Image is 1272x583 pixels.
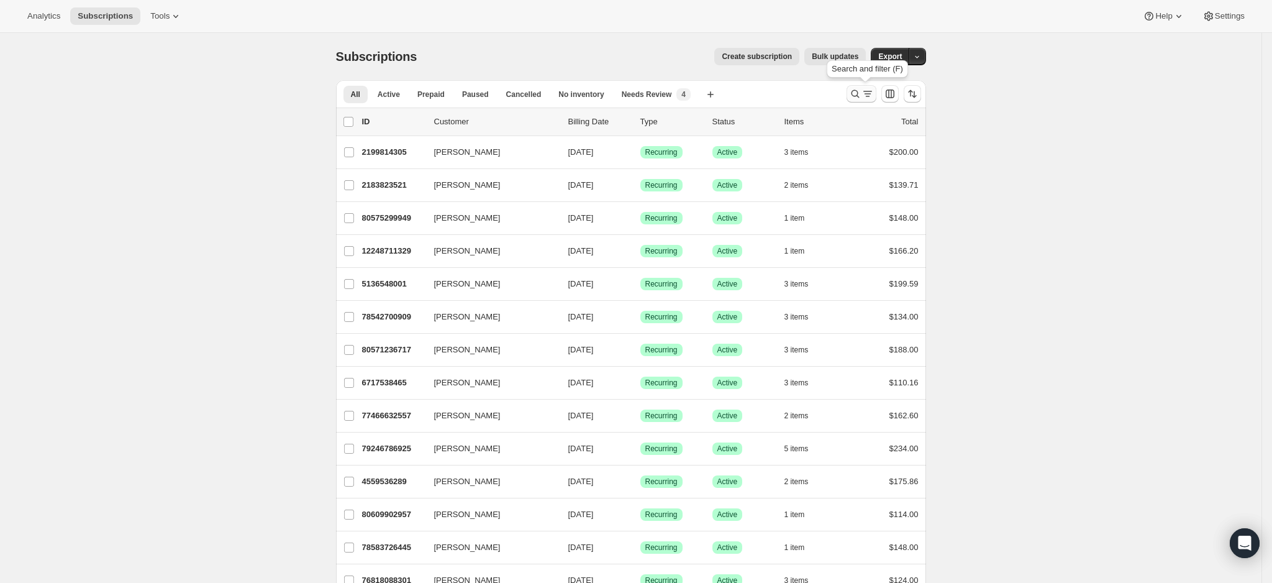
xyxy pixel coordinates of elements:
[717,543,738,553] span: Active
[847,85,876,103] button: Search and filter results
[362,179,424,191] p: 2183823521
[712,116,775,128] p: Status
[784,341,822,359] button: 3 items
[701,86,720,103] button: Create new view
[362,508,424,521] p: 80609902957
[889,477,919,486] span: $175.86
[434,508,501,521] span: [PERSON_NAME]
[784,308,822,326] button: 3 items
[362,443,424,455] p: 79246786925
[645,213,678,223] span: Recurring
[812,52,858,62] span: Bulk updates
[784,440,822,457] button: 5 items
[784,477,809,487] span: 2 items
[622,90,672,99] span: Needs Review
[362,275,919,293] div: 5136548001[PERSON_NAME][DATE]SuccessRecurringSuccessActive3 items$199.59
[645,378,678,388] span: Recurring
[427,241,551,261] button: [PERSON_NAME]
[362,177,919,194] div: 2183823521[PERSON_NAME][DATE]SuccessRecurringSuccessActive2 items$139.71
[568,279,594,288] span: [DATE]
[645,477,678,487] span: Recurring
[889,180,919,190] span: $139.71
[889,213,919,223] span: $148.00
[20,7,68,25] button: Analytics
[434,116,558,128] p: Customer
[717,444,738,454] span: Active
[558,90,604,99] span: No inventory
[1155,11,1172,21] span: Help
[78,11,133,21] span: Subscriptions
[784,213,805,223] span: 1 item
[417,90,445,99] span: Prepaid
[362,242,919,260] div: 12248711329[PERSON_NAME][DATE]SuccessRecurringSuccessActive1 item$166.20
[427,439,551,459] button: [PERSON_NAME]
[362,308,919,326] div: 78542700909[PERSON_NAME][DATE]SuccessRecurringSuccessActive3 items$134.00
[1215,11,1245,21] span: Settings
[362,407,919,425] div: 77466632557[PERSON_NAME][DATE]SuccessRecurringSuccessActive2 items$162.60
[568,116,630,128] p: Billing Date
[427,142,551,162] button: [PERSON_NAME]
[645,510,678,520] span: Recurring
[784,473,822,490] button: 2 items
[362,116,919,128] div: IDCustomerBilling DateTypeStatusItemsTotal
[362,374,919,392] div: 6717538465[PERSON_NAME][DATE]SuccessRecurringSuccessActive3 items$110.16
[717,180,738,190] span: Active
[143,7,189,25] button: Tools
[362,344,424,356] p: 80571236717
[784,246,805,256] span: 1 item
[645,312,678,322] span: Recurring
[784,345,809,355] span: 3 items
[717,378,738,388] span: Active
[784,312,809,322] span: 3 items
[784,144,822,161] button: 3 items
[804,48,866,65] button: Bulk updates
[150,11,170,21] span: Tools
[70,7,140,25] button: Subscriptions
[784,275,822,293] button: 3 items
[1230,528,1260,558] div: Open Intercom Messenger
[427,175,551,195] button: [PERSON_NAME]
[362,440,919,457] div: 79246786925[PERSON_NAME][DATE]SuccessRecurringSuccessActive5 items$234.00
[717,147,738,157] span: Active
[427,538,551,558] button: [PERSON_NAME]
[784,177,822,194] button: 2 items
[362,539,919,556] div: 78583726445[PERSON_NAME][DATE]SuccessRecurringSuccessActive1 item$148.00
[784,510,805,520] span: 1 item
[717,510,738,520] span: Active
[784,209,819,227] button: 1 item
[1135,7,1192,25] button: Help
[889,444,919,453] span: $234.00
[784,444,809,454] span: 5 items
[717,312,738,322] span: Active
[640,116,702,128] div: Type
[889,510,919,519] span: $114.00
[784,147,809,157] span: 3 items
[568,213,594,223] span: [DATE]
[784,180,809,190] span: 2 items
[434,146,501,158] span: [PERSON_NAME]
[645,543,678,553] span: Recurring
[427,406,551,426] button: [PERSON_NAME]
[568,444,594,453] span: [DATE]
[434,344,501,356] span: [PERSON_NAME]
[362,311,424,323] p: 78542700909
[784,411,809,421] span: 2 items
[362,475,424,488] p: 4559536289
[427,208,551,228] button: [PERSON_NAME]
[362,541,424,554] p: 78583726445
[784,242,819,260] button: 1 item
[784,543,805,553] span: 1 item
[568,246,594,255] span: [DATE]
[362,410,424,422] p: 77466632557
[717,279,738,289] span: Active
[645,345,678,355] span: Recurring
[378,90,400,99] span: Active
[645,279,678,289] span: Recurring
[784,378,809,388] span: 3 items
[568,345,594,354] span: [DATE]
[427,307,551,327] button: [PERSON_NAME]
[568,477,594,486] span: [DATE]
[462,90,489,99] span: Paused
[717,213,738,223] span: Active
[434,245,501,257] span: [PERSON_NAME]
